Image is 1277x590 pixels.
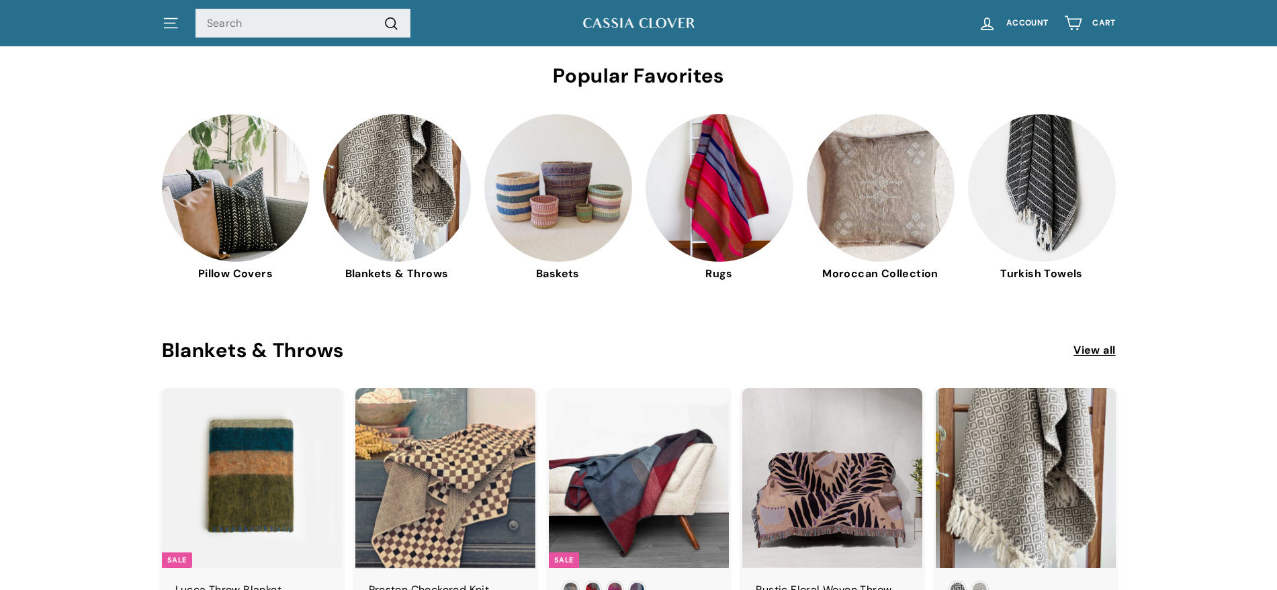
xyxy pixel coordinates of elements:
a: Account [970,3,1056,43]
span: Turkish Towels [968,265,1116,283]
span: Cart [1092,19,1115,28]
a: Cart [1056,3,1123,43]
div: Sale [549,552,579,568]
a: Pillow Covers [162,114,310,283]
span: Moroccan Collection [807,265,955,283]
span: Pillow Covers [162,265,310,283]
a: Moroccan Collection [807,114,955,283]
span: Baskets [484,265,632,283]
a: Blankets & Throws [323,114,471,283]
h2: Popular Favorites [162,65,1116,87]
span: Blankets & Throws [323,265,471,283]
span: Rugs [646,265,793,283]
span: Account [1006,19,1048,28]
div: Sale [162,552,192,568]
a: View all [1073,342,1115,359]
input: Search [195,9,410,38]
img: A striped throw blanket with varying shades of olive green, deep teal, mustard, and beige, with a... [162,388,342,568]
h2: Blankets & Throws [162,340,1074,362]
a: Baskets [484,114,632,283]
a: Turkish Towels [968,114,1116,283]
a: Rugs [646,114,793,283]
